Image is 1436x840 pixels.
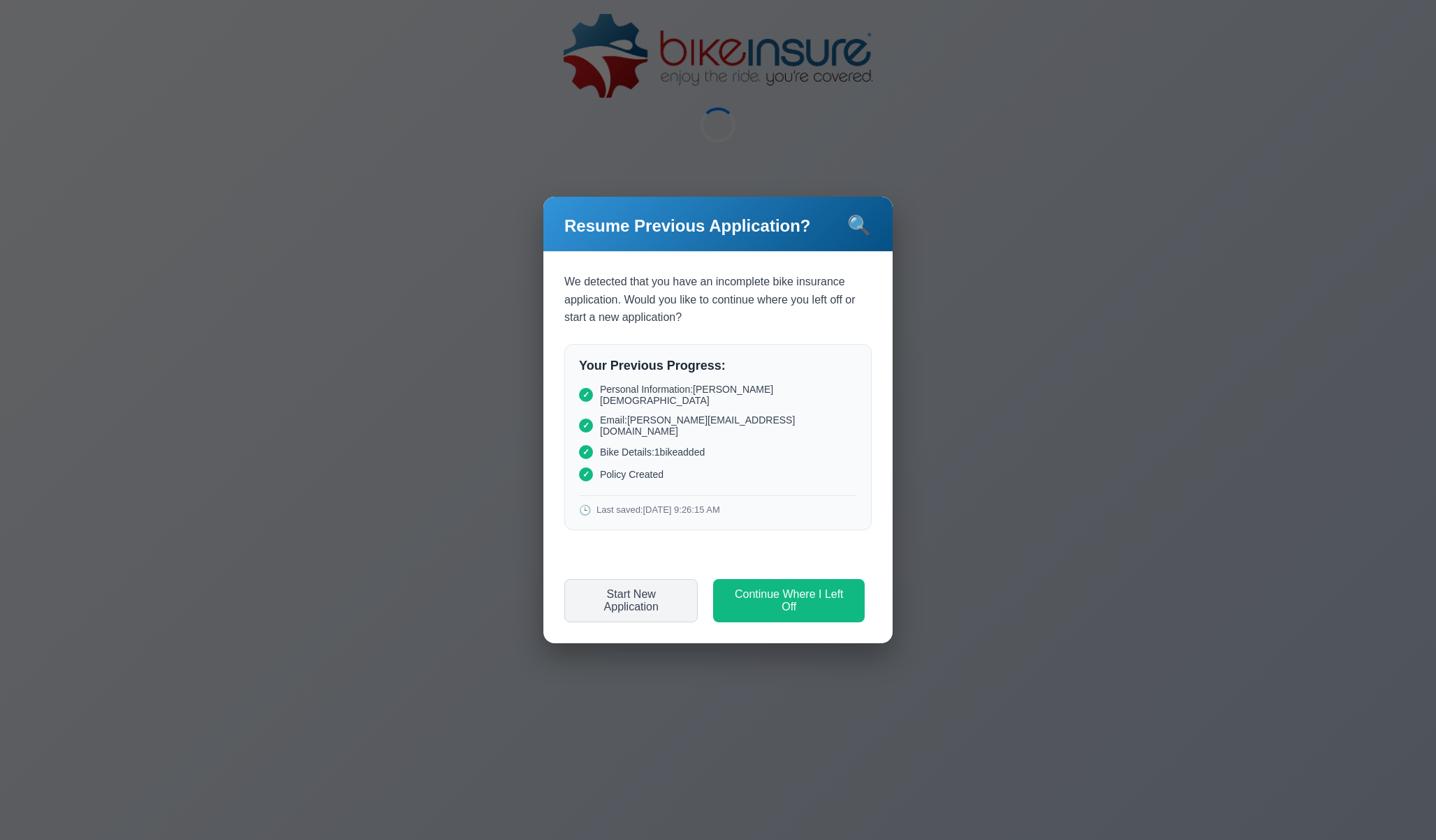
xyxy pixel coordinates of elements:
span: Policy Created [600,469,664,480]
span: ✓ [579,445,593,459]
div: 🔍 [847,214,872,237]
div: Last saved: [DATE] 9:26:15 AM [579,495,857,516]
button: Start New Application [564,579,698,622]
span: Email: [PERSON_NAME][EMAIL_ADDRESS][DOMAIN_NAME] [600,414,857,437]
span: 🕒 [579,504,591,516]
h3: Your Previous Progress: [579,359,857,373]
span: ✓ [579,419,593,433]
h2: Resume Previous Application? [564,216,811,236]
button: Continue Where I Left Off [713,579,865,622]
span: ✓ [579,467,593,481]
p: We detected that you have an incomplete bike insurance application. Would you like to continue wh... [564,273,872,327]
span: Bike Details: 1 bike added [600,447,705,458]
span: ✓ [579,388,593,402]
span: Personal Information: [PERSON_NAME] [DEMOGRAPHIC_DATA] [600,384,857,406]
